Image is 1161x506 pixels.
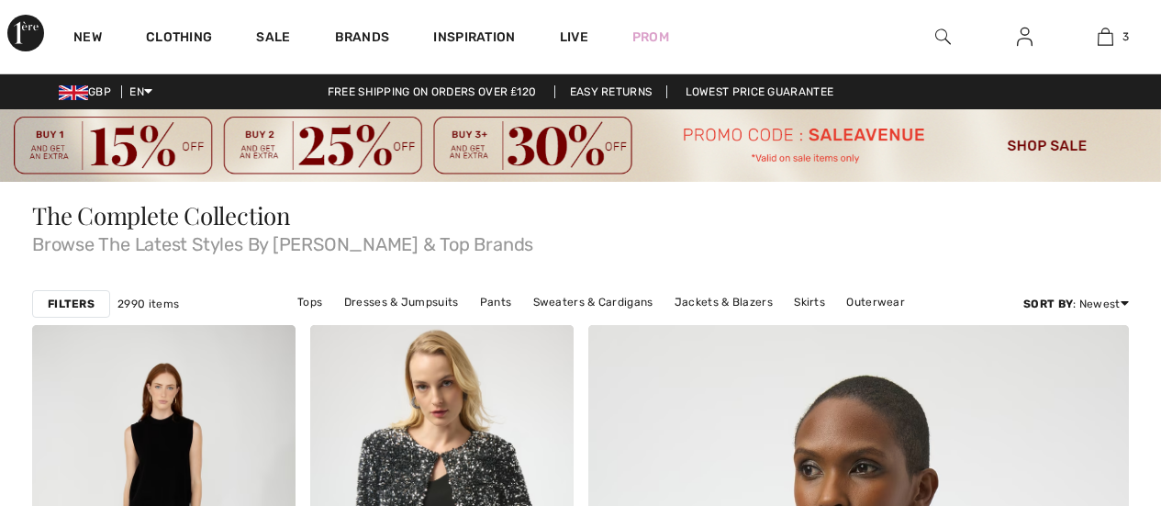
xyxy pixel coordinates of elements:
[48,296,95,312] strong: Filters
[935,26,951,48] img: search the website
[1098,26,1113,48] img: My Bag
[1017,26,1033,48] img: My Info
[433,29,515,49] span: Inspiration
[335,290,468,314] a: Dresses & Jumpsuits
[256,29,290,49] a: Sale
[146,29,212,49] a: Clothing
[117,296,179,312] span: 2990 items
[524,290,663,314] a: Sweaters & Cardigans
[129,85,152,98] span: EN
[671,85,849,98] a: Lowest Price Guarantee
[32,228,1129,253] span: Browse The Latest Styles By [PERSON_NAME] & Top Brands
[837,290,914,314] a: Outerwear
[554,85,668,98] a: Easy Returns
[471,290,521,314] a: Pants
[1023,298,1073,310] strong: Sort By
[73,29,102,49] a: New
[665,290,782,314] a: Jackets & Blazers
[59,85,88,100] img: UK Pound
[632,28,669,47] a: Prom
[335,29,390,49] a: Brands
[288,290,331,314] a: Tops
[313,85,552,98] a: Free shipping on orders over ₤120
[560,28,588,47] a: Live
[59,85,118,98] span: GBP
[785,290,834,314] a: Skirts
[1122,28,1129,45] span: 3
[1066,26,1145,48] a: 3
[1002,26,1047,49] a: Sign In
[7,15,44,51] img: 1ère Avenue
[1023,296,1129,312] div: : Newest
[32,199,291,231] span: The Complete Collection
